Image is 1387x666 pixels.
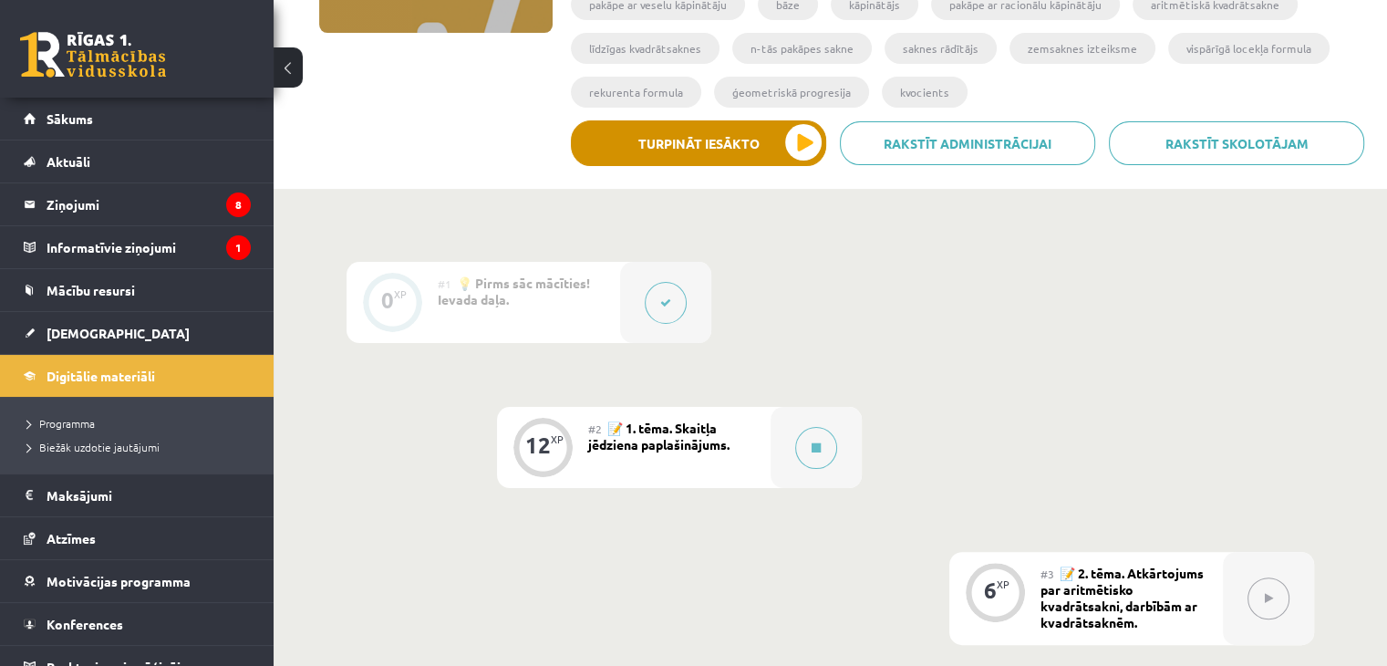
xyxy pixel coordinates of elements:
a: Konferences [24,603,251,645]
div: XP [997,579,1009,589]
a: Atzīmes [24,517,251,559]
button: Turpināt iesākto [571,120,826,166]
span: Programma [27,416,95,431]
legend: Informatīvie ziņojumi [47,226,251,268]
a: Maksājumi [24,474,251,516]
li: līdzīgas kvadrātsaknes [571,33,719,64]
a: Ziņojumi8 [24,183,251,225]
li: vispārīgā locekļa formula [1168,33,1330,64]
li: saknes rādītājs [885,33,997,64]
span: Biežāk uzdotie jautājumi [27,440,160,454]
span: 💡 Pirms sāc mācīties! Ievada daļa. [438,275,590,307]
a: [DEMOGRAPHIC_DATA] [24,312,251,354]
div: 6 [984,582,997,598]
a: Informatīvie ziņojumi1 [24,226,251,268]
div: 12 [525,437,551,453]
a: Rakstīt administrācijai [840,121,1095,165]
a: Biežāk uzdotie jautājumi [27,439,255,455]
span: Aktuāli [47,153,90,170]
div: XP [394,289,407,299]
span: 📝 1. tēma. Skaitļa jēdziena paplašinājums. [588,420,730,453]
a: Rakstīt skolotājam [1109,121,1364,165]
div: 0 [381,292,394,308]
i: 1 [226,235,251,260]
span: Mācību resursi [47,282,135,298]
span: #3 [1040,567,1054,581]
a: Rīgas 1. Tālmācības vidusskola [20,32,166,78]
span: Motivācijas programma [47,573,191,589]
span: [DEMOGRAPHIC_DATA] [47,325,190,341]
li: zemsaknes izteiksme [1009,33,1155,64]
i: 8 [226,193,251,217]
li: kvocients [882,77,968,108]
span: Digitālie materiāli [47,368,155,384]
span: Sākums [47,110,93,127]
span: Konferences [47,616,123,632]
li: n-tās pakāpes sakne [732,33,872,64]
a: Aktuāli [24,140,251,182]
a: Digitālie materiāli [24,355,251,397]
legend: Maksājumi [47,474,251,516]
a: Sākums [24,98,251,140]
span: #1 [438,276,451,291]
a: Programma [27,415,255,432]
span: 📝 2. tēma. Atkārtojums par aritmētisko kvadrātsakni, darbībām ar kvadrātsaknēm. [1040,565,1204,630]
li: rekurenta formula [571,77,701,108]
span: #2 [588,421,602,436]
span: Atzīmes [47,530,96,546]
legend: Ziņojumi [47,183,251,225]
li: ģeometriskā progresija [714,77,869,108]
a: Motivācijas programma [24,560,251,602]
a: Mācību resursi [24,269,251,311]
div: XP [551,434,564,444]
